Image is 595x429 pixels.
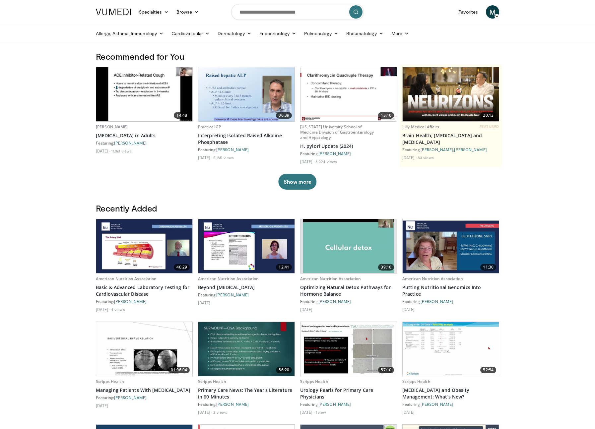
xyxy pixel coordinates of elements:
[378,367,394,373] span: 57:10
[198,387,295,400] a: Primary Care News: The Year's Literature in 60 Minutes
[486,5,499,19] a: M
[403,219,499,273] img: 7adb4973-a765-4ec3-8ec7-5f1e113cffb6.620x360_q85_upscale.jpg
[198,401,295,407] div: Featuring:
[198,292,295,297] div: Featuring:
[96,322,192,376] a: 01:06:04
[198,300,211,305] li: [DATE]
[300,401,397,407] div: Featuring:
[198,219,295,273] img: 1987b4b6-58d4-435e-9c34-61b3ec5b778f.620x360_q85_upscale.jpg
[168,367,190,373] span: 01:06:04
[114,299,147,304] a: [PERSON_NAME]
[303,219,394,273] img: 8d83da81-bb47-4c4c-b7a4-dd6b2d4e32b3.620x360_q85_upscale.jpg
[480,112,496,119] span: 20:13
[111,148,132,153] li: 11,061 views
[403,322,499,376] img: 7a27620a-80df-463d-8b68-78b73719cba9.620x360_q85_upscale.jpg
[231,4,364,20] input: Search topics, interventions
[198,67,295,121] a: 06:39
[111,307,125,312] li: 4 views
[198,322,295,376] a: 56:20
[96,9,131,15] img: VuMedi Logo
[402,379,430,384] a: Scripps Health
[403,67,499,121] a: 20:13
[315,409,326,415] li: 1 view
[198,379,226,384] a: Scripps Health
[418,155,434,160] li: 83 views
[216,292,249,297] a: [PERSON_NAME]
[276,264,292,271] span: 12:41
[378,112,394,119] span: 13:10
[198,132,295,146] a: Interpreting Isolated Raised Alkaline Phosphatase
[92,27,167,40] a: Allergy, Asthma, Immunology
[402,155,417,160] li: [DATE]
[454,147,487,152] a: [PERSON_NAME]
[300,284,397,297] a: Optimizing Natural Detox Pathways for Hormone Balance
[213,155,234,160] li: 5,185 views
[402,409,415,415] li: [DATE]
[402,132,499,146] a: Brain Health, [MEDICAL_DATA] and [MEDICAL_DATA]
[216,147,249,152] a: [PERSON_NAME]
[402,299,499,304] div: Featuring:
[172,5,203,19] a: Browse
[96,307,110,312] li: [DATE]
[402,147,499,152] div: Featuring: ,
[402,401,499,407] div: Featuring:
[114,395,147,400] a: [PERSON_NAME]
[300,27,342,40] a: Pulmonology
[213,409,227,415] li: 2 views
[198,124,221,130] a: Practical GP
[96,67,192,121] a: 14:48
[300,67,397,121] a: 13:10
[402,276,463,281] a: American Nutrition Association
[300,387,397,400] a: Urology Pearls for Primary Care Physicians
[387,27,413,40] a: More
[198,284,295,291] a: Beyond [MEDICAL_DATA]
[300,307,313,312] li: [DATE]
[198,322,295,376] img: 1e524d5d-92f2-4210-99d1-04b0a2f71f39.620x360_q85_upscale.jpg
[96,132,193,139] a: [MEDICAL_DATA] in Adults
[402,307,415,312] li: [DATE]
[214,27,255,40] a: Dermatology
[315,159,337,164] li: 6,024 views
[96,51,499,62] h3: Recommended for You
[300,124,374,140] a: [US_STATE] University School of Medicine Division of Gastroenterology and Hepatology
[421,147,453,152] a: [PERSON_NAME]
[96,148,110,153] li: [DATE]
[300,379,328,384] a: Scripps Health
[198,219,295,273] a: 12:41
[174,112,190,119] span: 14:48
[421,402,453,406] a: [PERSON_NAME]
[198,276,259,281] a: American Nutrition Association
[96,387,193,394] a: Managing Patients With [MEDICAL_DATA]
[403,219,499,273] a: 11:30
[255,27,300,40] a: Endocrinology
[403,322,499,376] a: 52:54
[300,276,361,281] a: American Nutrition Association
[402,284,499,297] a: Putting Nutritional Genomics Into Practice
[300,159,314,164] li: [DATE]
[96,140,193,146] div: Featuring:
[135,5,172,19] a: Specialties
[96,379,124,384] a: Scripps Health
[96,276,157,281] a: American Nutrition Association
[198,409,212,415] li: [DATE]
[480,124,499,129] span: FEATURED
[300,219,397,273] a: 39:10
[300,67,397,121] img: 94cbdef1-8024-4923-aeed-65cc31b5ce88.620x360_q85_upscale.jpg
[318,151,351,156] a: [PERSON_NAME]
[198,147,295,152] div: Featuring:
[402,387,499,400] a: [MEDICAL_DATA] and Obesity Management: What’s New?
[278,174,316,190] button: Show more
[96,322,192,376] img: 702983e1-2ad6-4daa-b24e-41bdc65cc872.620x360_q85_upscale.jpg
[96,284,193,297] a: Basic & Advanced Laboratory Testing for Cardiovascular Disease
[300,143,397,150] a: H. pylori Update (2024)
[96,403,108,408] li: [DATE]
[300,151,397,156] div: Featuring:
[276,112,292,119] span: 06:39
[276,367,292,373] span: 56:20
[114,141,147,145] a: [PERSON_NAME]
[300,322,397,376] a: 57:10
[480,264,496,271] span: 11:30
[96,219,192,273] a: 40:29
[300,299,397,304] div: Featuring:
